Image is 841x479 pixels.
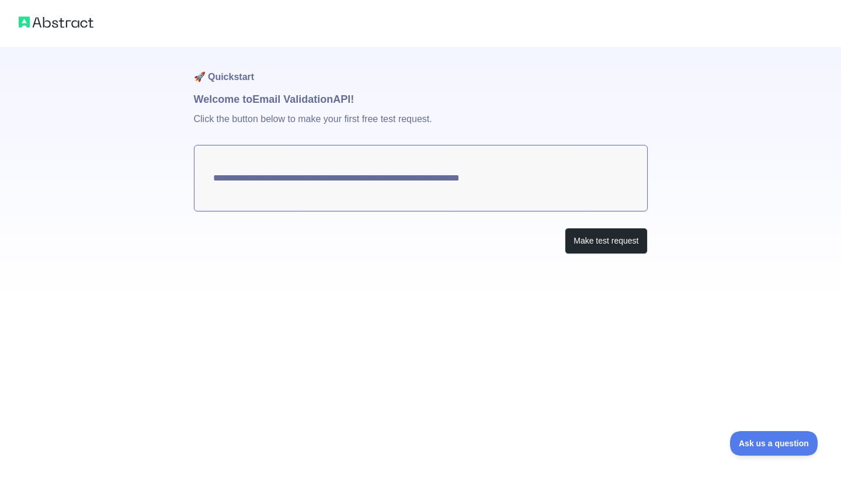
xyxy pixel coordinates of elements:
p: Click the button below to make your first free test request. [194,107,648,145]
iframe: Toggle Customer Support [730,431,818,456]
button: Make test request [565,228,647,254]
img: Abstract logo [19,14,93,30]
h1: 🚀 Quickstart [194,47,648,91]
h1: Welcome to Email Validation API! [194,91,648,107]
